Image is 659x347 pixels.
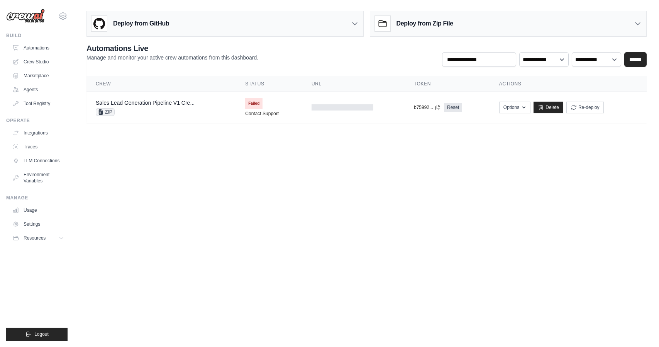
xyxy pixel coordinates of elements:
[9,168,68,187] a: Environment Variables
[86,54,258,61] p: Manage and monitor your active crew automations from this dashboard.
[9,97,68,110] a: Tool Registry
[9,127,68,139] a: Integrations
[96,108,115,116] span: ZIP
[566,102,604,113] button: Re-deploy
[302,76,405,92] th: URL
[6,328,68,341] button: Logout
[9,218,68,230] a: Settings
[245,111,279,117] a: Contact Support
[96,100,195,106] a: Sales Lead Generation Pipeline V1 Cre...
[9,56,68,68] a: Crew Studio
[6,195,68,201] div: Manage
[34,331,49,337] span: Logout
[9,155,68,167] a: LLM Connections
[86,76,236,92] th: Crew
[236,76,302,92] th: Status
[113,19,169,28] h3: Deploy from GitHub
[499,102,530,113] button: Options
[9,232,68,244] button: Resources
[490,76,647,92] th: Actions
[24,235,46,241] span: Resources
[91,16,107,31] img: GitHub Logo
[9,83,68,96] a: Agents
[534,102,563,113] a: Delete
[9,70,68,82] a: Marketplace
[396,19,453,28] h3: Deploy from Zip File
[86,43,258,54] h2: Automations Live
[6,32,68,39] div: Build
[6,9,45,24] img: Logo
[9,141,68,153] a: Traces
[9,204,68,216] a: Usage
[9,42,68,54] a: Automations
[405,76,490,92] th: Token
[6,117,68,124] div: Operate
[245,98,263,109] span: Failed
[444,103,462,112] a: Reset
[414,104,441,111] button: b75992...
